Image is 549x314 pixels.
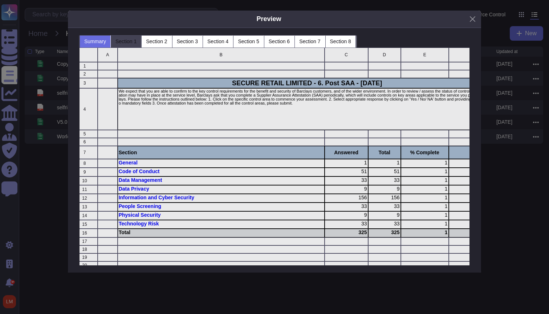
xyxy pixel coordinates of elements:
div: 20 [72,261,98,269]
p: 156 [369,195,400,200]
p: Code of Conduct [119,169,324,174]
button: Section 1 [111,35,141,48]
p: 1 [402,160,448,165]
button: Summary [80,35,111,48]
p: 33 [326,204,367,209]
span: B [220,53,223,57]
p: 1 [402,221,448,226]
div: 13 [72,203,98,211]
div: 15 [72,220,98,229]
p: 1 [326,160,367,165]
p: 1 [402,169,448,174]
div: 1 [72,62,98,70]
p: People Screening [119,204,324,209]
div: Preview [256,14,281,24]
p: 51 [326,169,367,174]
div: 2 [72,70,98,78]
p: % Complete [402,150,448,155]
p: Answered [326,150,367,155]
div: 5 [72,130,98,138]
p: Data Privacy [119,186,324,191]
p: 9 [326,212,367,217]
p: 1 [402,195,448,200]
button: Section 7 [294,35,325,48]
span: A [106,53,109,57]
p: 51 [369,169,400,174]
div: 12 [72,194,98,203]
div: 17 [72,237,98,245]
p: 33 [369,221,400,226]
p: 1 [402,230,448,235]
span: D [383,53,386,57]
p: 33 [326,221,367,226]
p: 9 [369,186,400,191]
p: Technology Risk [119,221,324,226]
p: Total [369,150,400,155]
p: Information and Cyber Security [119,195,324,200]
p: 325 [326,230,367,235]
p: Total [119,230,324,235]
button: Close [467,13,478,25]
div: 16 [72,229,98,237]
p: 9 [369,212,400,217]
div: 4 [72,88,98,130]
button: Section 6 [264,35,294,48]
p: Section [119,150,324,155]
p: Physical Security [119,212,324,217]
p: 1 [402,178,448,183]
button: Section 8 [325,35,356,48]
p: 9 [326,186,367,191]
div: grid [80,48,469,265]
button: Section 3 [172,35,203,48]
p: 33 [326,178,367,183]
button: Section 5 [233,35,264,48]
button: Section 4 [203,35,233,48]
p: 156 [326,195,367,200]
p: 33 [369,204,400,209]
p: 1 [402,186,448,191]
div: 19 [72,253,98,261]
span: E [423,53,426,57]
div: 14 [72,211,98,220]
p: 1 [369,160,400,165]
p: We expect that you are able to confirm to the key control requirements for the benefit and securi... [119,89,496,105]
p: 1 [402,212,448,217]
div: 9 [72,168,98,176]
div: 8 [72,159,98,168]
p: SECURE RETAIL LIMITED - 6. Post SAA - [DATE] [119,80,496,86]
div: 3 [72,78,98,88]
div: 18 [72,245,98,253]
div: 6 [72,138,98,146]
span: C [345,53,348,57]
p: 1 [402,204,448,209]
div: 10 [72,176,98,185]
p: Data Management [119,178,324,183]
p: 325 [369,230,400,235]
p: 33 [369,178,400,183]
div: 11 [72,185,98,194]
div: 7 [72,146,98,159]
p: General [119,160,324,165]
button: Section 2 [141,35,172,48]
